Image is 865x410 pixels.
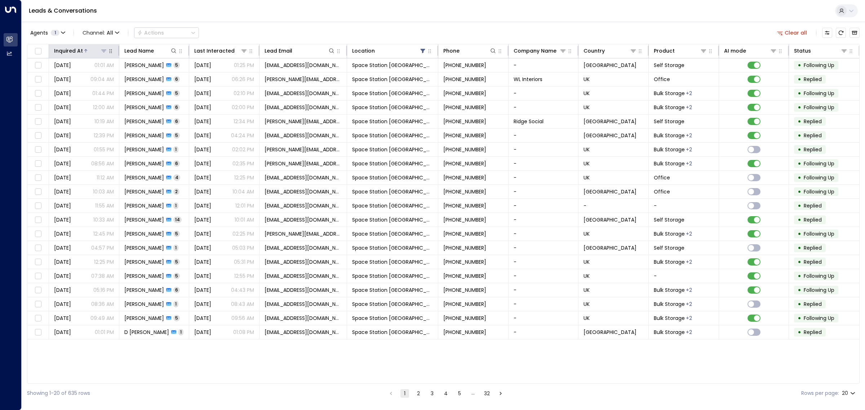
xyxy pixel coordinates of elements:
span: xanthuk@msn.com [265,216,342,223]
div: Last Interacted [194,46,248,55]
button: Channel:All [80,28,122,38]
div: • [798,73,801,85]
span: mugadzabrenda@gmail.com [265,104,342,111]
span: Mar 22, 2025 [194,244,211,251]
span: Caroline Quinn [124,244,164,251]
span: UK [584,230,590,237]
td: - [649,199,719,213]
span: Space Station Wakefield [352,216,433,223]
span: Mar 20, 2025 [54,202,71,209]
span: +447432733240 [443,146,486,153]
span: Following Up [804,62,834,69]
span: Space Station Wakefield [352,104,433,111]
span: Space Station Wakefield [352,76,433,83]
span: United Kingdom [584,62,636,69]
p: 05:31 PM [234,258,254,266]
span: Lucy Atkin [124,230,164,237]
span: 1 [51,30,59,36]
span: Stephen Ambler [124,90,164,97]
div: Inquired At [54,46,107,55]
span: Replied [804,146,822,153]
span: 5 [173,273,180,279]
span: 1 [173,202,178,209]
div: • [798,200,801,212]
p: 10:01 AM [235,216,254,223]
span: ercorson@gmail.com [265,258,342,266]
td: - [509,283,579,297]
p: 04:57 PM [91,244,114,251]
span: Replied [804,118,822,125]
p: 12:55 PM [234,272,254,280]
button: Agents1 [27,28,68,38]
p: 04:24 PM [231,132,254,139]
span: 4 [173,174,180,181]
span: Replied [804,244,822,251]
span: UK [584,146,590,153]
div: Lead Name [124,46,154,55]
div: Phone [443,46,460,55]
p: 11:12 AM [97,174,114,181]
td: - [509,157,579,170]
span: Ridge Social [514,118,544,125]
label: Rows per page: [801,389,839,397]
div: Lead Email [265,46,292,55]
button: Go to page 3 [428,389,436,398]
span: Space Station Wakefield [352,244,433,251]
p: 08:56 AM [91,160,114,167]
span: Following Up [804,90,834,97]
span: Toggle select row [34,89,43,98]
span: UK [584,174,590,181]
span: amblerstephen@gmail.com [265,90,342,97]
span: Thomas Lindley [124,174,164,181]
div: Last Interacted [194,46,235,55]
p: 01:44 PM [92,90,114,97]
div: Container Storage,Self Storage [686,160,692,167]
p: 02:25 PM [232,230,254,237]
span: UK [584,76,590,83]
span: Following Up [804,174,834,181]
span: Self Storage [654,216,684,223]
span: United Kingdom [584,132,636,139]
span: Feb 13, 2025 [54,76,71,83]
span: Mar 05, 2025 [54,132,71,139]
div: Status [794,46,811,55]
span: Agents [30,30,48,35]
span: Mar 21, 2025 [54,216,71,223]
p: 12:01 PM [235,202,254,209]
span: +447831405843 [443,90,486,97]
a: Leads & Conversations [29,6,97,15]
p: 12:39 PM [94,132,114,139]
span: Refresh [836,28,846,38]
div: • [798,270,801,282]
span: Feb 20, 2025 [194,76,211,83]
td: - [509,58,579,72]
span: iam7omlindley@gmail.com [265,174,342,181]
span: Jan 03, 2025 [54,62,71,69]
span: carolarnott@icloud.com [265,272,342,280]
span: Jan 13, 2025 [194,62,211,69]
span: Garry Rudge [124,62,164,69]
p: 02:00 PM [232,104,254,111]
span: carolinequinn@ymail.com [265,244,342,251]
td: - [509,241,579,255]
span: Thomas Lindley [124,188,164,195]
span: Julie Smith [124,76,164,83]
span: Office [654,76,670,83]
div: Phone [443,46,497,55]
span: Bulk Storage [654,104,685,111]
span: 6 [173,118,180,124]
span: Self Storage [654,62,684,69]
span: Replied [804,216,822,223]
div: Container Storage,Self Storage [686,230,692,237]
span: Following Up [804,160,834,167]
span: Bulk Storage [654,90,685,97]
span: Mar 21, 2025 [194,174,211,181]
span: Mar 06, 2025 [194,104,211,111]
td: - [509,325,579,339]
span: Space Station Wakefield [352,202,433,209]
div: Inquired At [54,46,83,55]
span: Mar 14, 2025 [194,146,211,153]
span: Toggle select row [34,187,43,196]
p: 02:10 PM [234,90,254,97]
td: - [509,297,579,311]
